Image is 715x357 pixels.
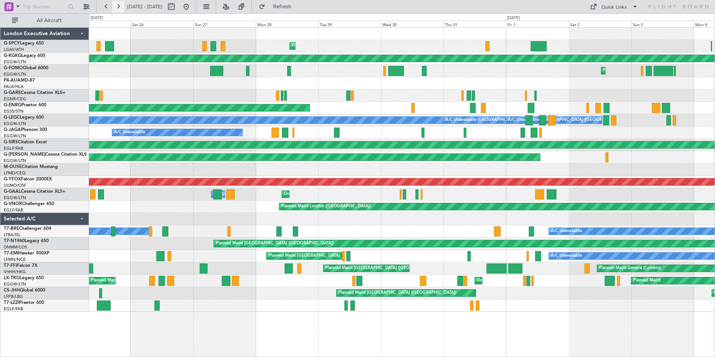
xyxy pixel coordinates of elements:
[381,21,444,27] div: Wed 30
[631,21,694,27] div: Sun 3
[4,288,20,293] span: CS-JHH
[4,152,87,157] a: G-[PERSON_NAME]Cessna Citation XLS
[4,133,26,139] a: EGGW/LTN
[91,275,209,286] div: Planned Maint [GEOGRAPHIC_DATA] ([GEOGRAPHIC_DATA])
[4,109,24,114] a: EGSS/STN
[90,15,103,21] div: [DATE]
[4,128,47,132] a: G-JAGAPhenom 300
[4,84,24,89] a: FALA/HLA
[4,226,51,231] a: T7-BREChallenger 604
[4,91,21,95] span: G-GARE
[4,146,23,151] a: EGLF/FAB
[4,207,23,213] a: EGLF/FAB
[601,4,627,11] div: Quick Links
[551,226,582,237] div: A/C Unavailable
[4,239,49,243] a: T7-N1960Legacy 650
[4,115,20,120] span: G-LEGC
[23,1,66,12] input: Trip Number
[216,238,334,249] div: Planned Maint [GEOGRAPHIC_DATA] ([GEOGRAPHIC_DATA])
[633,275,660,286] div: Planned Maint
[508,115,629,126] div: A/C Unavailable [GEOGRAPHIC_DATA] ([GEOGRAPHIC_DATA])
[477,275,600,286] div: Unplanned Maint [GEOGRAPHIC_DATA] ([GEOGRAPHIC_DATA])
[114,127,145,138] div: A/C Unavailable
[4,54,45,58] a: G-KGKGLegacy 600
[325,263,450,274] div: Planned Maint [GEOGRAPHIC_DATA] ([GEOGRAPHIC_DATA] Intl)
[4,158,26,164] a: EGGW/LTN
[445,115,567,126] div: A/C Unavailable [GEOGRAPHIC_DATA] ([GEOGRAPHIC_DATA])
[4,140,18,144] span: G-SIRS
[281,201,371,212] div: Planned Maint London ([GEOGRAPHIC_DATA])
[4,140,47,144] a: G-SIRSCitation Excel
[4,165,22,169] span: M-OUSE
[4,189,65,194] a: G-GAALCessna Citation XLS+
[4,239,25,243] span: T7-N1960
[4,47,24,52] a: LGAV/ATH
[4,306,23,312] a: EGLF/FAB
[4,232,21,238] a: LTBA/ISL
[4,66,23,70] span: G-FOMO
[551,250,582,262] div: A/C Unavailable
[4,115,44,120] a: G-LEGCLegacy 600
[4,41,20,46] span: G-SPCY
[4,59,26,65] a: EGGW/LTN
[19,18,79,23] span: All Aircraft
[4,276,20,280] span: LX-TRO
[193,21,256,27] div: Sun 27
[8,15,81,27] button: All Aircraft
[292,40,378,52] div: Planned Maint Athens ([PERSON_NAME] Intl)
[4,263,37,268] a: T7-FFIFalcon 7X
[4,195,26,201] a: EGGW/LTN
[338,287,456,299] div: Planned Maint [GEOGRAPHIC_DATA] ([GEOGRAPHIC_DATA])
[444,21,506,27] div: Thu 31
[4,276,44,280] a: LX-TROLegacy 650
[603,65,675,76] div: Planned Maint [GEOGRAPHIC_DATA]
[4,183,26,188] a: UUMO/OSF
[4,202,22,206] span: G-VNOR
[127,3,162,10] span: [DATE] - [DATE]
[586,1,642,13] button: Quick Links
[4,41,44,46] a: G-SPCYLegacy 650
[4,121,26,126] a: EGGW/LTN
[256,21,318,27] div: Mon 28
[4,96,26,102] a: EGNR/CEG
[284,189,407,200] div: Unplanned Maint [GEOGRAPHIC_DATA] ([GEOGRAPHIC_DATA])
[4,300,19,305] span: T7-LZZI
[4,103,46,107] a: G-ENRGPraetor 600
[4,152,45,157] span: G-[PERSON_NAME]
[4,177,21,181] span: G-YFOX
[4,78,35,83] a: P4-AUAMD-87
[268,250,340,262] div: Planned Maint [GEOGRAPHIC_DATA]
[599,263,661,274] div: Planned Maint Geneva (Cointrin)
[4,263,17,268] span: T7-FFI
[4,128,21,132] span: G-JAGA
[4,226,19,231] span: T7-BRE
[4,202,54,206] a: G-VNORChallenger 650
[4,251,18,256] span: T7-EMI
[507,15,520,21] div: [DATE]
[4,251,49,256] a: T7-EMIHawker 900XP
[68,21,131,27] div: Fri 25
[4,257,26,262] a: LFMN/NCE
[4,269,26,275] a: VHHH/HKG
[4,66,48,70] a: G-FOMOGlobal 6000
[4,91,65,95] a: G-GARECessna Citation XLS+
[4,71,26,77] a: EGGW/LTN
[4,54,21,58] span: G-KGKG
[131,21,193,27] div: Sat 26
[4,165,58,169] a: M-OUSECitation Mustang
[267,4,298,9] span: Refresh
[318,21,381,27] div: Tue 29
[569,21,631,27] div: Sat 2
[4,189,21,194] span: G-GAAL
[255,1,300,13] button: Refresh
[4,294,23,299] a: LFPB/LBG
[4,103,21,107] span: G-ENRG
[4,78,21,83] span: P4-AUA
[4,177,52,181] a: G-YFOXFalcon 2000EX
[4,288,45,293] a: CS-JHHGlobal 6000
[4,244,27,250] a: DNMM/LOS
[4,170,25,176] a: LFMD/CEQ
[4,300,44,305] a: T7-LZZIPraetor 600
[506,21,568,27] div: Fri 1
[4,281,26,287] a: EGGW/LTN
